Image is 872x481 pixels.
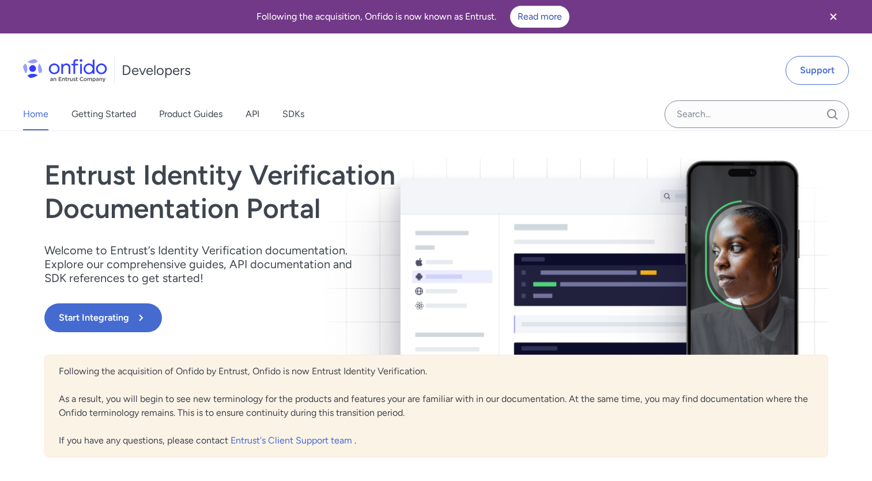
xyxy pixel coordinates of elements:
[71,98,136,130] a: Getting Started
[786,56,849,85] a: Support
[159,98,222,130] a: Product Guides
[246,98,259,130] a: API
[44,159,593,225] h1: Entrust Identity Verification Documentation Portal
[44,303,593,332] a: Start Integrating
[510,6,569,28] a: Read more
[44,243,367,285] p: Welcome to Entrust’s Identity Verification documentation. Explore our comprehensive guides, API d...
[44,303,162,332] button: Start Integrating
[665,100,849,128] input: Onfido search input field
[282,98,304,130] a: SDKs
[23,59,107,82] img: Onfido Logo
[44,355,828,457] div: Following the acquisition of Onfido by Entrust, Onfido is now Entrust Identity Verification. As a...
[812,2,855,31] button: Close banner
[23,98,48,130] a: Home
[14,6,812,28] div: Following the acquisition, Onfido is now known as Entrust.
[826,10,840,24] svg: Close banner
[122,61,191,80] h1: Developers
[231,435,354,446] a: Entrust's Client Support team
